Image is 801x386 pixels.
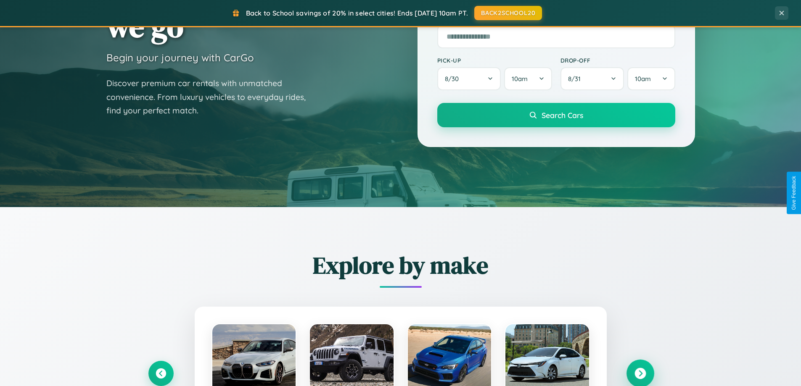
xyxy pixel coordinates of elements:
button: 8/31 [560,67,624,90]
label: Pick-up [437,57,552,64]
p: Discover premium car rentals with unmatched convenience. From luxury vehicles to everyday rides, ... [106,76,317,118]
span: 10am [512,75,528,83]
span: 8 / 30 [445,75,463,83]
span: Search Cars [542,110,583,120]
h3: Begin your journey with CarGo [106,51,254,64]
label: Drop-off [560,57,675,64]
button: 10am [627,67,675,90]
button: 10am [504,67,552,90]
span: 10am [635,75,651,83]
button: Search Cars [437,103,675,127]
div: Give Feedback [791,176,797,210]
h2: Explore by make [148,249,653,281]
span: Back to School savings of 20% in select cities! Ends [DATE] 10am PT. [246,9,468,17]
button: 8/30 [437,67,501,90]
span: 8 / 31 [568,75,585,83]
button: BACK2SCHOOL20 [474,6,542,20]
